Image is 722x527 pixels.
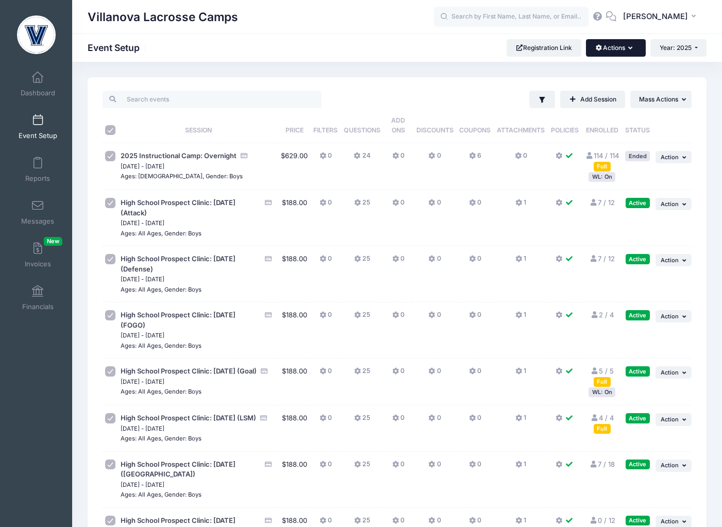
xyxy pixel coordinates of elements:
button: 0 [320,310,332,325]
i: Accepting Credit Card Payments [264,312,272,318]
i: Accepting Credit Card Payments [264,461,272,468]
button: 0 [428,413,441,428]
small: Ages: [DEMOGRAPHIC_DATA], Gender: Boys [121,173,243,180]
button: 0 [320,151,332,166]
div: Active [626,366,650,376]
button: 0 [392,460,405,474]
button: 0 [392,366,405,381]
small: [DATE] - [DATE] [121,219,164,227]
a: 7 / 18 [590,460,615,468]
span: Event Setup [19,131,57,140]
span: High School Prospect Clinic: [DATE] (Defense) [121,254,236,273]
button: 25 [354,460,370,474]
small: Ages: All Ages, Gender: Boys [121,435,202,442]
span: Coupons [459,126,491,134]
button: 0 [428,198,441,213]
button: 0 [392,198,405,213]
img: Villanova Lacrosse Camps [17,15,56,54]
div: Active [626,198,650,208]
small: Ages: All Ages, Gender: Boys [121,286,202,293]
i: Accepting Credit Card Payments [240,152,248,159]
button: 0 [515,151,527,166]
button: 0 [320,198,332,213]
span: Discounts [416,126,454,134]
button: Action [656,460,692,472]
button: 0 [320,460,332,474]
a: Registration Link [507,39,581,57]
th: Status [623,108,653,143]
a: 2 / 4 [591,311,614,319]
small: [DATE] - [DATE] [121,163,164,170]
small: [DATE] - [DATE] [121,425,164,432]
span: High School Prospect Clinic: [DATE] (Attack) [121,198,236,217]
button: 0 [392,151,405,166]
button: 25 [354,366,370,381]
th: Policies [548,108,582,143]
a: 5 / 5 Full [591,367,614,385]
div: Ended [625,151,650,161]
span: High School Prospect Clinic: [DATE] ([GEOGRAPHIC_DATA]) [121,460,236,479]
span: Action [661,518,679,525]
button: Action [656,151,692,163]
div: Full [594,377,611,387]
span: High School Prospect Clinic: [DATE] (FOGO) [121,311,236,329]
button: 1 [515,413,526,428]
button: Action [656,254,692,266]
button: 0 [469,254,481,269]
span: Attachments [497,126,545,134]
small: Ages: All Ages, Gender: Boys [121,342,202,349]
button: 25 [354,413,370,428]
div: Full [594,424,611,434]
div: Active [626,310,650,320]
div: Active [626,254,650,264]
button: 0 [320,366,332,381]
div: Active [626,413,650,423]
th: Price [278,108,310,143]
button: 1 [515,254,526,269]
input: Search events [103,91,322,108]
button: Year: 2025 [650,39,707,57]
small: Ages: All Ages, Gender: Boys [121,230,202,237]
td: $188.00 [278,359,310,405]
button: 25 [354,254,370,269]
span: Year: 2025 [660,44,692,52]
span: Reports [25,174,50,183]
span: Action [661,462,679,469]
div: WL: On [589,172,615,182]
span: Financials [22,302,54,311]
button: 25 [354,198,370,213]
span: Action [661,313,679,320]
span: Action [661,416,679,423]
a: 7 / 12 [590,198,615,207]
td: $188.00 [278,405,310,452]
i: Accepting Credit Card Payments [264,199,272,206]
span: Policies [551,126,579,134]
small: Ages: All Ages, Gender: Boys [121,388,202,395]
span: Invoices [25,260,51,268]
span: Action [661,369,679,376]
button: 6 [469,151,481,166]
button: 0 [320,254,332,269]
button: Mass Actions [630,91,692,108]
a: 0 / 12 [589,516,615,524]
div: Active [626,460,650,469]
button: 1 [515,310,526,325]
td: $629.00 [278,143,310,190]
button: 1 [515,366,526,381]
input: Search by First Name, Last Name, or Email... [434,7,589,27]
button: 0 [320,413,332,428]
a: 114 / 114 Full [585,151,619,170]
span: Dashboard [21,89,55,97]
small: [DATE] - [DATE] [121,332,164,339]
button: 0 [428,254,441,269]
span: Action [661,200,679,208]
a: InvoicesNew [13,237,62,273]
span: High School Prospect Clinic: [DATE] (LSM) [121,414,256,422]
button: 0 [469,366,481,381]
a: Add Session [560,91,625,108]
button: 0 [469,460,481,474]
th: Filters [310,108,341,143]
button: 0 [392,310,405,325]
div: WL: On [589,387,615,397]
button: 0 [392,413,405,428]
